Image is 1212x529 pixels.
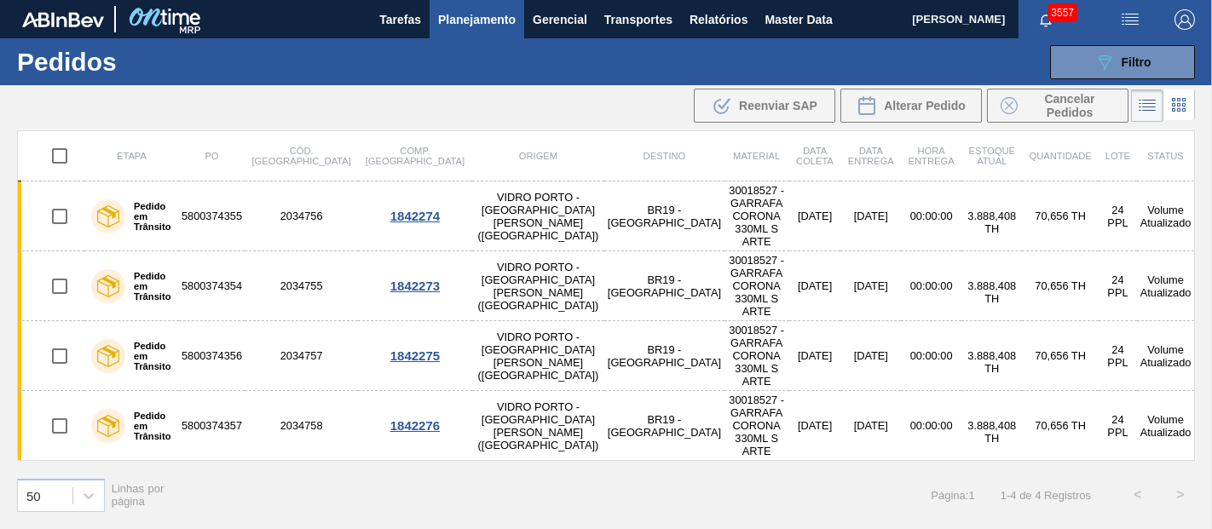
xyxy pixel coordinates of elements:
td: [DATE] [789,181,841,251]
span: Transportes [604,9,672,30]
span: Master Data [765,9,832,30]
span: Quantidade [1029,151,1091,161]
td: Volume Atualizado [1137,391,1194,461]
td: 5800374354 [179,251,245,321]
td: 00:00:00 [901,391,961,461]
td: 2034758 [245,391,358,461]
span: Destino [644,151,686,161]
button: Cancelar Pedidos [987,89,1128,123]
td: 70,656 TH [1022,251,1098,321]
td: [DATE] [840,321,901,391]
div: Reenviar SAP [694,89,835,123]
a: Pedido em Trânsito58003743562034757VIDRO PORTO - [GEOGRAPHIC_DATA][PERSON_NAME] ([GEOGRAPHIC_DATA... [18,321,1195,391]
span: 3.888,408 TH [967,279,1016,305]
td: 30018527 - GARRAFA CORONA 330ML S ARTE [724,321,789,391]
td: [DATE] [789,251,841,321]
td: BR19 - [GEOGRAPHIC_DATA] [604,391,724,461]
td: Volume Atualizado [1137,251,1194,321]
span: 3557 [1048,3,1077,22]
img: Logout [1174,9,1195,30]
td: [DATE] [840,181,901,251]
span: Linhas por página [112,482,164,508]
td: 24 PPL [1099,181,1137,251]
span: Planejamento [438,9,516,30]
span: Lote [1105,151,1130,161]
img: TNhmsLtSVTkK8tSr43FrP2fwEKptu5GPRR3wAAAABJRU5ErkJggg== [22,12,104,27]
td: 70,656 TH [1022,181,1098,251]
td: 2034755 [245,251,358,321]
div: 1842273 [361,279,469,293]
td: [DATE] [840,391,901,461]
span: Status [1147,151,1183,161]
span: 1 - 4 de 4 Registros [1001,489,1091,502]
span: Filtro [1122,55,1151,69]
td: BR19 - [GEOGRAPHIC_DATA] [604,181,724,251]
td: [DATE] [789,321,841,391]
span: 3.888,408 TH [967,419,1016,445]
td: 30018527 - GARRAFA CORONA 330ML S ARTE [724,391,789,461]
span: Comp. [GEOGRAPHIC_DATA] [366,146,465,166]
td: 30018527 - GARRAFA CORONA 330ML S ARTE [724,251,789,321]
span: Hora Entrega [909,146,955,166]
td: [DATE] [840,251,901,321]
td: 24 PPL [1099,391,1137,461]
h1: Pedidos [17,52,258,72]
button: < [1117,474,1159,516]
div: 1842276 [361,418,469,433]
span: Página : 1 [931,489,974,502]
td: Volume Atualizado [1137,181,1194,251]
td: 5800374355 [179,181,245,251]
span: Estoque atual [969,146,1016,166]
td: VIDRO PORTO - [GEOGRAPHIC_DATA][PERSON_NAME] ([GEOGRAPHIC_DATA]) [472,321,605,391]
td: 70,656 TH [1022,321,1098,391]
label: Pedido em Trânsito [125,271,172,302]
a: Pedido em Trânsito58003743552034756VIDRO PORTO - [GEOGRAPHIC_DATA][PERSON_NAME] ([GEOGRAPHIC_DATA... [18,181,1195,251]
td: [DATE] [789,391,841,461]
td: 00:00:00 [901,321,961,391]
a: Pedido em Trânsito58003743542034755VIDRO PORTO - [GEOGRAPHIC_DATA][PERSON_NAME] ([GEOGRAPHIC_DATA... [18,251,1195,321]
span: Relatórios [690,9,747,30]
span: 3.888,408 TH [967,210,1016,235]
span: Data entrega [848,146,894,166]
label: Pedido em Trânsito [125,411,172,441]
span: Cód. [GEOGRAPHIC_DATA] [251,146,350,166]
div: 1842275 [361,348,469,363]
button: Filtro [1050,45,1195,79]
td: 5800374356 [179,321,245,391]
span: PO [205,151,218,161]
span: Origem [519,151,557,161]
td: 24 PPL [1099,251,1137,321]
label: Pedido em Trânsito [125,201,172,232]
td: VIDRO PORTO - [GEOGRAPHIC_DATA][PERSON_NAME] ([GEOGRAPHIC_DATA]) [472,391,605,461]
td: 24 PPL [1099,321,1137,391]
div: Visão em Lista [1131,89,1163,122]
span: Alterar Pedido [884,99,966,112]
div: Visão em Cards [1163,89,1195,122]
span: Reenviar SAP [739,99,817,112]
div: 1842274 [361,209,469,223]
span: Tarefas [379,9,421,30]
td: 5800374357 [179,391,245,461]
span: 3.888,408 TH [967,349,1016,375]
a: Pedido em Trânsito58003743572034758VIDRO PORTO - [GEOGRAPHIC_DATA][PERSON_NAME] ([GEOGRAPHIC_DATA... [18,391,1195,461]
div: Cancelar Pedidos em Massa [987,89,1128,123]
span: Material [733,151,780,161]
td: Volume Atualizado [1137,321,1194,391]
td: 2034756 [245,181,358,251]
label: Pedido em Trânsito [125,341,172,371]
button: > [1159,474,1202,516]
td: VIDRO PORTO - [GEOGRAPHIC_DATA][PERSON_NAME] ([GEOGRAPHIC_DATA]) [472,181,605,251]
img: userActions [1120,9,1140,30]
span: Data coleta [796,146,834,166]
span: Gerencial [533,9,587,30]
span: Etapa [117,151,147,161]
td: 70,656 TH [1022,391,1098,461]
td: 30018527 - GARRAFA CORONA 330ML S ARTE [724,181,789,251]
td: 00:00:00 [901,251,961,321]
button: Notificações [1019,8,1073,32]
div: Alterar Pedido [840,89,982,123]
td: 2034757 [245,321,358,391]
td: BR19 - [GEOGRAPHIC_DATA] [604,321,724,391]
